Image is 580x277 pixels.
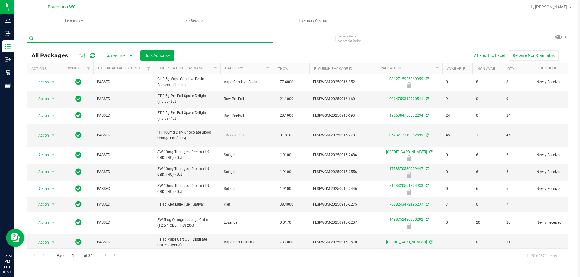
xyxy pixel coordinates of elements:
[375,155,443,161] div: Newly Received
[538,66,557,70] a: Lock Code
[529,5,569,9] span: Hi, [PERSON_NAME]!
[476,220,499,225] span: 20
[291,18,335,24] span: Inventory Counts
[224,220,269,225] span: Lozenge
[432,63,442,74] a: Filter
[31,67,61,71] div: Actions
[381,66,401,70] a: Package ID
[144,53,170,58] span: Bulk Actions
[277,111,296,120] span: 20.1000
[476,239,499,245] span: 0
[277,168,294,176] span: 1.9100
[428,240,432,244] span: Sync from Compliance System
[224,186,269,192] span: Softgel
[389,97,423,101] a: 0024759312920541
[224,239,269,245] span: Vape Cart Distillate
[98,66,146,70] a: External Lab Test Result
[425,113,429,118] span: Sync from Compliance System
[52,251,97,260] span: Page of 34
[75,131,82,139] span: In Sync
[389,167,423,171] a: 1758370530909447
[50,131,57,140] span: select
[157,130,217,141] span: HT 100mg Dark Chocolate Blood Orange Bar (THC)
[506,132,529,138] span: 46
[476,79,499,85] span: 8
[97,186,150,192] span: PASSED
[33,200,49,209] span: Action
[313,79,372,85] span: FLSRWGM-20250916-852
[425,77,429,81] span: Sync from Compliance System
[313,239,372,245] span: FLSRWGM-20250915-1510
[50,168,57,176] span: select
[446,96,469,102] span: 9
[425,202,429,206] span: Sync from Compliance System
[31,52,74,59] span: All Packages
[210,63,220,74] a: Filter
[386,240,427,244] a: [CREDIT_CARD_NUMBER]
[50,200,57,209] span: select
[446,169,469,175] span: 0
[389,184,423,188] a: 8193320591324933
[224,113,269,118] span: Raw Pre-Roll
[277,218,294,227] span: 0.0170
[425,184,429,188] span: Sync from Compliance System
[536,220,575,225] span: Newly Received
[277,95,296,103] span: 21.1000
[313,152,372,158] span: FLSRWGM-20250915-2486
[389,202,423,206] a: 7888243472196237
[97,152,150,158] span: PASSED
[375,223,443,229] div: Newly Received
[75,111,82,120] span: In Sync
[476,186,499,192] span: 6
[425,167,429,171] span: Sync from Compliance System
[446,132,469,138] span: 45
[506,186,529,192] span: 6
[97,79,150,85] span: PASSED
[157,149,217,161] span: SW 10mg Theragels Dream (1:9 CBD:THC) 40ct
[425,133,429,137] span: Sync from Compliance System
[97,96,150,102] span: PASSED
[75,238,82,246] span: In Sync
[97,113,150,118] span: PASSED
[389,77,423,81] a: 0812715936069959
[468,50,509,61] button: Export to Excel
[157,76,217,88] span: GL 0.5g Vape Cart Live Rosin Bosscotti (Indica)
[224,169,269,175] span: Softgel
[50,151,57,159] span: select
[277,78,296,87] span: 77.4000
[446,220,469,225] span: 0
[506,152,529,158] span: 6
[33,95,49,103] span: Action
[97,132,150,138] span: PASSED
[313,169,372,175] span: FLSRWGM-20250915-2556
[224,132,269,138] span: Chocolate Bar
[313,132,372,138] span: FLSRWGM-20250915-2787
[446,79,469,85] span: 0
[144,63,154,74] a: Filter
[536,152,575,158] span: Newly Received
[389,217,423,222] a: 1498752420670202
[277,200,296,209] span: 38.4000
[75,78,82,86] span: In Sync
[506,79,529,85] span: 8
[14,14,134,27] a: Inventory
[134,14,253,27] a: Lab Results
[425,217,429,222] span: Sync from Compliance System
[157,237,217,248] span: FT 1g Vape Cart CDT Distillate Cakez (Hybrid)
[75,200,82,209] span: In Sync
[263,63,273,74] a: Filter
[33,151,49,159] span: Action
[446,186,469,192] span: 0
[425,97,429,101] span: Sync from Compliance System
[447,67,465,71] a: Available
[224,79,269,85] span: Vape Cart Live Rosin
[159,66,204,70] a: Sku Retail Display Name
[446,152,469,158] span: 0
[536,169,575,175] span: Newly Received
[224,96,269,102] span: Raw Pre-Roll
[140,50,174,61] button: Bulk Actions
[68,66,91,70] a: Sync Status
[33,112,49,120] span: Action
[375,172,443,178] div: Newly Received
[521,251,562,260] span: 1 - 20 of 671 items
